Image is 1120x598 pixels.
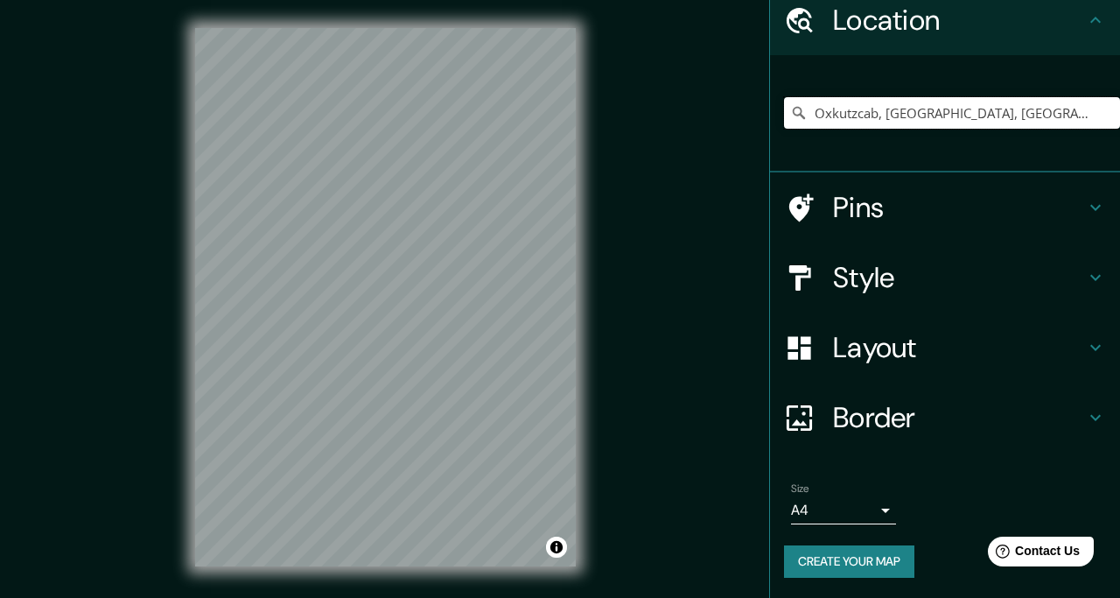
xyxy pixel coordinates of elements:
input: Pick your city or area [784,97,1120,129]
h4: Location [833,3,1085,38]
h4: Pins [833,190,1085,225]
button: Toggle attribution [546,537,567,558]
div: A4 [791,496,896,524]
canvas: Map [195,28,576,566]
button: Create your map [784,545,914,578]
iframe: Help widget launcher [964,530,1101,579]
div: Border [770,383,1120,453]
label: Size [791,482,809,496]
div: Pins [770,172,1120,243]
div: Layout [770,313,1120,383]
h4: Layout [833,330,1085,365]
h4: Border [833,400,1085,435]
h4: Style [833,260,1085,295]
div: Style [770,243,1120,313]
